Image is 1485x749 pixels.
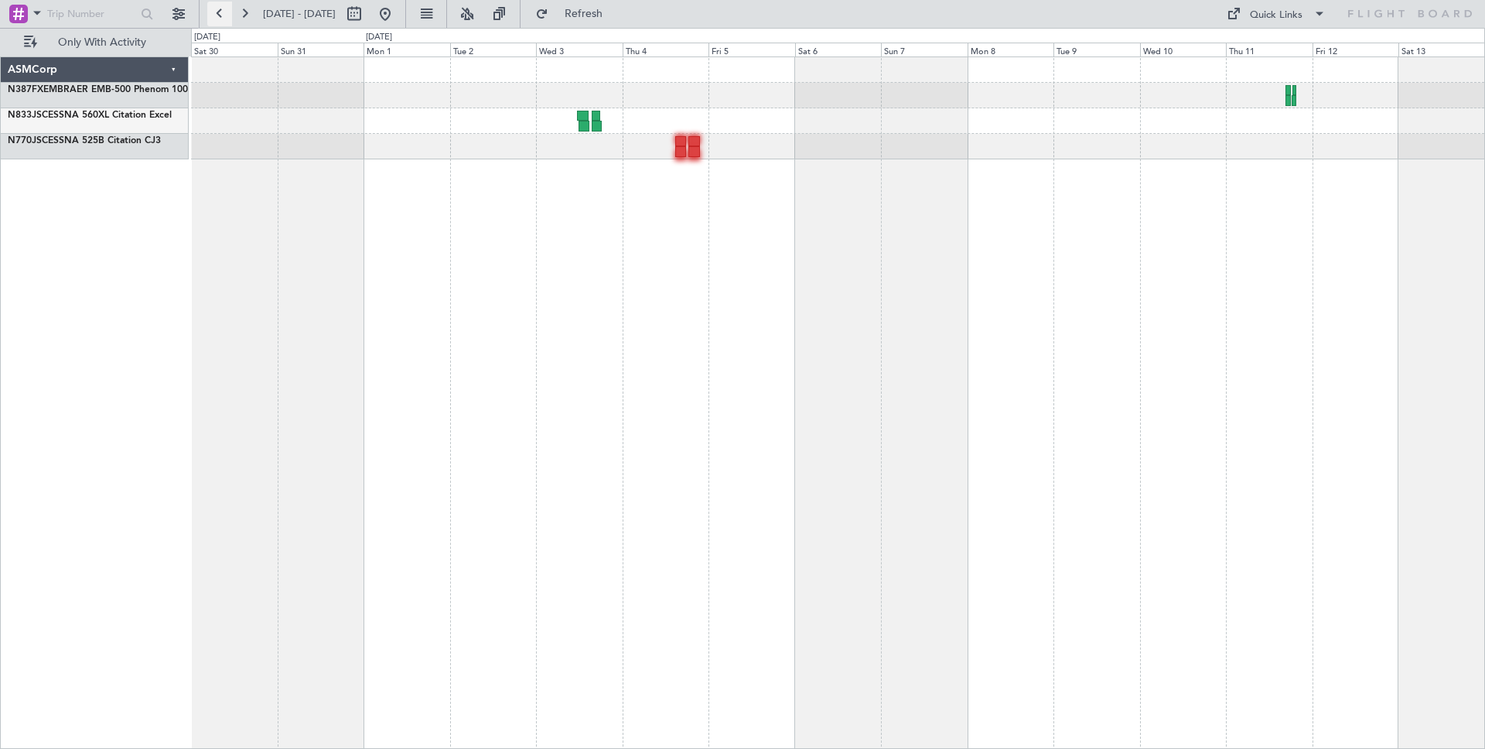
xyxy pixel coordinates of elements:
div: Tue 9 [1053,43,1140,56]
div: Wed 3 [536,43,623,56]
div: [DATE] [194,31,220,44]
div: Sat 13 [1398,43,1485,56]
div: Fri 12 [1313,43,1399,56]
div: Mon 1 [364,43,450,56]
div: Fri 5 [708,43,795,56]
button: Quick Links [1219,2,1333,26]
span: N833JS [8,111,42,120]
a: N387FXEMBRAER EMB-500 Phenom 100 [8,85,188,94]
input: Trip Number [47,2,136,26]
button: Refresh [528,2,621,26]
div: Sun 7 [881,43,968,56]
div: Tue 2 [450,43,537,56]
div: Thu 4 [623,43,709,56]
a: N770JSCESSNA 525B Citation CJ3 [8,136,161,145]
div: Sat 6 [795,43,882,56]
button: Only With Activity [17,30,168,55]
div: Quick Links [1250,8,1302,23]
div: [DATE] [366,31,392,44]
div: Sat 30 [191,43,278,56]
span: N387FX [8,85,43,94]
span: Refresh [551,9,616,19]
div: Thu 11 [1226,43,1313,56]
div: Mon 8 [968,43,1054,56]
a: N833JSCESSNA 560XL Citation Excel [8,111,172,120]
div: Wed 10 [1140,43,1227,56]
span: N770JS [8,136,42,145]
span: [DATE] - [DATE] [263,7,336,21]
span: Only With Activity [40,37,163,48]
div: Sun 31 [278,43,364,56]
